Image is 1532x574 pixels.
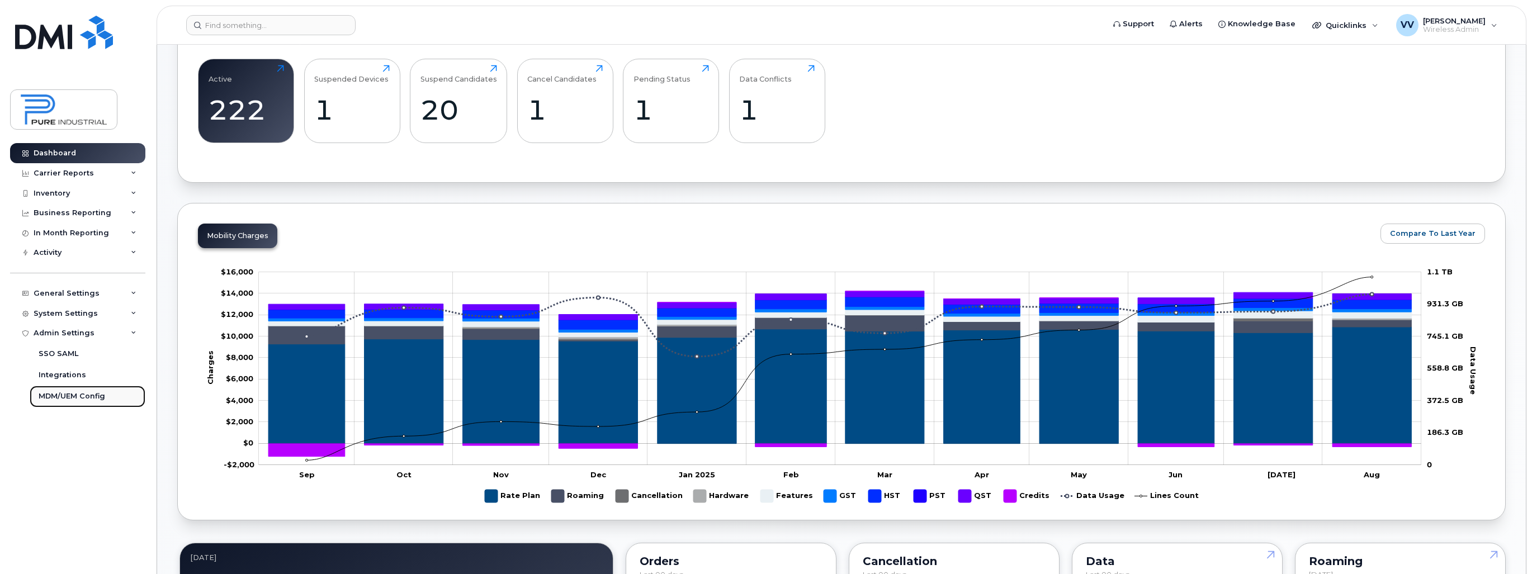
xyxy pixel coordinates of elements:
div: 20 [420,93,497,126]
div: Orders [640,557,822,566]
div: 1 [633,93,709,126]
tspan: $8,000 [226,353,253,362]
div: Suspend Candidates [420,65,497,83]
span: [PERSON_NAME] [1423,16,1486,25]
g: Credits [268,291,1411,457]
tspan: 745.1 GB [1427,331,1463,340]
tspan: $0 [243,438,253,447]
g: Credits [1004,485,1049,507]
g: $0 [226,417,253,426]
g: $0 [226,374,253,383]
g: GST [268,306,1411,332]
tspan: Mar [877,469,892,478]
a: Data Conflicts1 [739,65,815,136]
g: Roaming [551,485,604,507]
span: Quicklinks [1326,21,1366,30]
a: Pending Status1 [633,65,709,136]
g: $0 [224,459,254,468]
span: Knowledge Base [1228,18,1295,30]
div: Roaming [1309,557,1492,566]
span: Compare To Last Year [1390,228,1476,239]
div: 1 [314,93,390,126]
g: QST [268,291,1411,320]
tspan: $6,000 [226,374,253,383]
a: Suspend Candidates20 [420,65,497,136]
tspan: Jun [1169,469,1183,478]
g: Chart [205,267,1480,506]
div: Data Conflicts [739,65,792,83]
tspan: -$2,000 [224,459,254,468]
g: Cancellation [616,485,683,507]
g: QST [958,485,992,507]
div: 1 [527,93,603,126]
a: Cancel Candidates1 [527,65,603,136]
tspan: $4,000 [226,395,253,404]
g: $0 [221,310,253,319]
tspan: 186.3 GB [1427,428,1463,437]
tspan: Nov [493,469,509,478]
tspan: 558.8 GB [1427,363,1463,372]
a: Alerts [1162,13,1211,35]
g: $0 [226,353,253,362]
a: Support [1105,13,1162,35]
tspan: 931.3 GB [1427,299,1463,308]
g: $0 [221,267,253,276]
div: Active [209,65,232,83]
div: Vincent Verbiloff [1388,14,1505,36]
div: August 2025 [190,553,603,562]
div: 222 [209,93,284,126]
g: Data Usage [1061,485,1124,507]
div: 1 [739,93,815,126]
g: Features [268,310,1411,337]
tspan: [DATE] [1267,469,1295,478]
tspan: Sep [299,469,315,478]
button: Compare To Last Year [1380,224,1485,244]
tspan: 0 [1427,459,1432,468]
tspan: Aug [1363,469,1380,478]
span: Support [1123,18,1154,30]
g: Roaming [268,315,1411,344]
input: Find something... [186,15,356,35]
g: $0 [226,395,253,404]
tspan: $10,000 [221,331,253,340]
a: Knowledge Base [1211,13,1303,35]
g: Rate Plan [485,485,540,507]
g: Rate Plan [268,327,1411,444]
tspan: $16,000 [221,267,253,276]
a: Active222 [209,65,284,136]
tspan: Charges [205,350,214,385]
tspan: Feb [783,469,799,478]
tspan: $12,000 [221,310,253,319]
tspan: Oct [396,469,412,478]
div: Data [1086,557,1269,566]
div: Quicklinks [1304,14,1386,36]
g: HST [268,297,1411,329]
tspan: Dec [590,469,607,478]
tspan: Jan 2025 [679,469,715,478]
g: Features [760,485,813,507]
g: PST [914,485,947,507]
a: Suspended Devices1 [314,65,390,136]
div: Suspended Devices [314,65,389,83]
g: Hardware [693,485,749,507]
tspan: May [1070,469,1086,478]
g: Lines Count [1134,485,1199,507]
g: GST [824,485,857,507]
g: $0 [221,288,253,297]
span: Alerts [1179,18,1203,30]
g: $0 [221,331,253,340]
tspan: $2,000 [226,417,253,426]
span: Wireless Admin [1423,25,1486,34]
div: Cancellation [863,557,1046,566]
div: Cancel Candidates [527,65,597,83]
tspan: 1.1 TB [1427,267,1453,276]
g: HST [868,485,902,507]
tspan: Data Usage [1469,347,1478,395]
tspan: Apr [974,469,989,478]
div: Pending Status [633,65,691,83]
span: VV [1401,18,1414,32]
tspan: 372.5 GB [1427,395,1463,404]
g: Legend [485,485,1199,507]
tspan: $14,000 [221,288,253,297]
